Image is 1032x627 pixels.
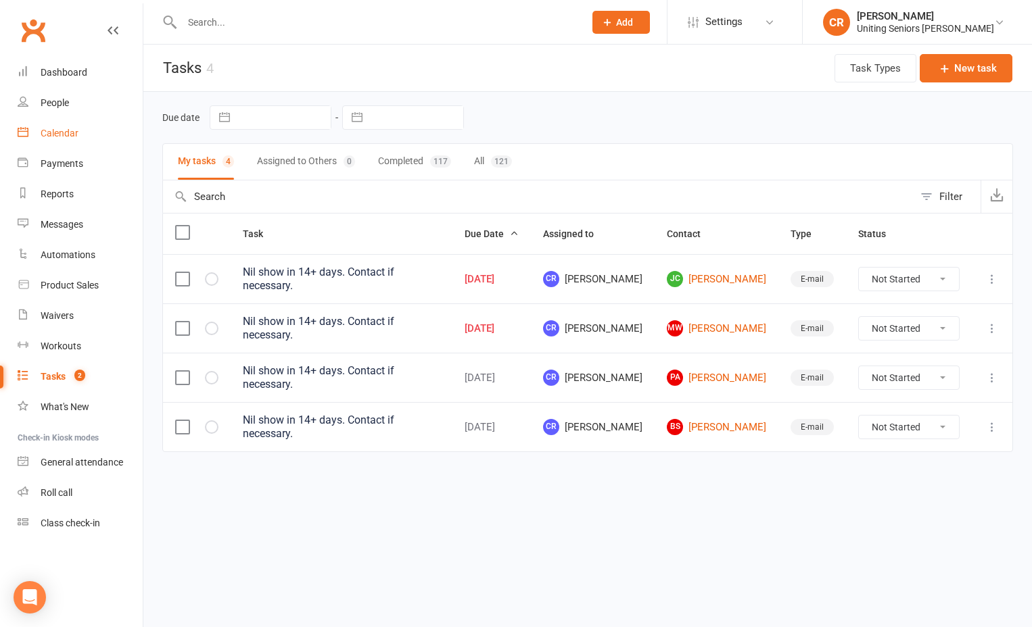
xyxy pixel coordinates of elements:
div: 4 [206,60,214,76]
button: All121 [474,144,512,180]
div: Open Intercom Messenger [14,581,46,613]
a: PA[PERSON_NAME] [667,370,766,386]
a: Clubworx [16,14,50,47]
div: Product Sales [41,280,99,291]
a: JC[PERSON_NAME] [667,271,766,287]
span: Add [616,17,633,28]
div: Nil show in 14+ days. Contact if necessary. [243,364,440,391]
a: Dashboard [18,57,143,88]
div: E-mail [791,271,834,287]
div: E-mail [791,320,834,336]
div: E-mail [791,370,834,386]
div: Payments [41,158,83,169]
a: BS[PERSON_NAME] [667,419,766,435]
a: Reports [18,179,143,209]
button: New task [920,54,1012,82]
span: Contact [667,228,716,239]
div: Uniting Seniors [PERSON_NAME] [857,22,994,34]
button: Type [791,226,826,242]
span: 2 [74,370,85,381]
button: Assigned to Others0 [257,144,355,180]
a: Product Sales [18,270,143,301]
div: [DATE] [465,422,519,433]
a: Waivers [18,301,143,331]
a: Workouts [18,331,143,361]
h1: Tasks [143,45,214,91]
div: Dashboard [41,67,87,78]
span: Assigned to [543,228,609,239]
div: 117 [430,155,451,168]
span: MW [667,320,683,336]
div: 121 [491,155,512,168]
div: Waivers [41,310,74,321]
span: CR [543,370,559,386]
div: CR [823,9,850,36]
div: Automations [41,249,95,260]
div: [PERSON_NAME] [857,10,994,22]
div: [DATE] [465,372,519,384]
a: Automations [18,240,143,270]
span: JC [667,271,683,287]
div: Tasks [41,371,66,382]
input: Search [163,180,914,213]
a: Messages [18,209,143,240]
div: 0 [344,155,355,168]
div: Nil show in 14+ days. Contact if necessary. [243,266,440,293]
div: Roll call [41,487,72,498]
span: [PERSON_NAME] [543,320,642,336]
a: People [18,88,143,118]
a: Roll call [18,478,143,508]
span: [PERSON_NAME] [543,419,642,435]
div: 4 [222,155,234,168]
span: BS [667,419,683,435]
a: Calendar [18,118,143,149]
input: Search... [178,13,575,32]
div: Messages [41,219,83,230]
a: Payments [18,149,143,179]
div: Filter [939,189,962,205]
button: Task [243,226,278,242]
a: MW[PERSON_NAME] [667,320,766,336]
button: Add [592,11,650,34]
div: Class check-in [41,518,100,528]
span: CR [543,419,559,435]
div: [DATE] [465,323,519,334]
span: Status [858,228,901,239]
div: Calendar [41,128,78,139]
div: E-mail [791,419,834,435]
span: [PERSON_NAME] [543,370,642,386]
div: Reports [41,189,74,199]
button: Completed117 [378,144,451,180]
button: Status [858,226,901,242]
span: Due Date [465,228,519,239]
button: Contact [667,226,716,242]
span: PA [667,370,683,386]
button: Filter [914,180,981,213]
a: Class kiosk mode [18,508,143,538]
button: Assigned to [543,226,609,242]
label: Due date [162,112,200,123]
span: Task [243,228,278,239]
a: What's New [18,392,143,422]
span: CR [543,271,559,287]
span: CR [543,320,559,336]
button: Due Date [465,226,519,242]
div: Nil show in 14+ days. Contact if necessary. [243,315,440,342]
div: What's New [41,401,89,412]
a: Tasks 2 [18,361,143,392]
span: Type [791,228,826,239]
div: Nil show in 14+ days. Contact if necessary. [243,413,440,441]
div: Workouts [41,341,81,351]
button: My tasks4 [178,144,234,180]
a: General attendance kiosk mode [18,447,143,478]
button: Task Types [835,54,916,82]
span: [PERSON_NAME] [543,271,642,287]
div: People [41,97,69,108]
div: [DATE] [465,274,519,285]
span: Settings [705,7,743,37]
div: General attendance [41,457,123,468]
